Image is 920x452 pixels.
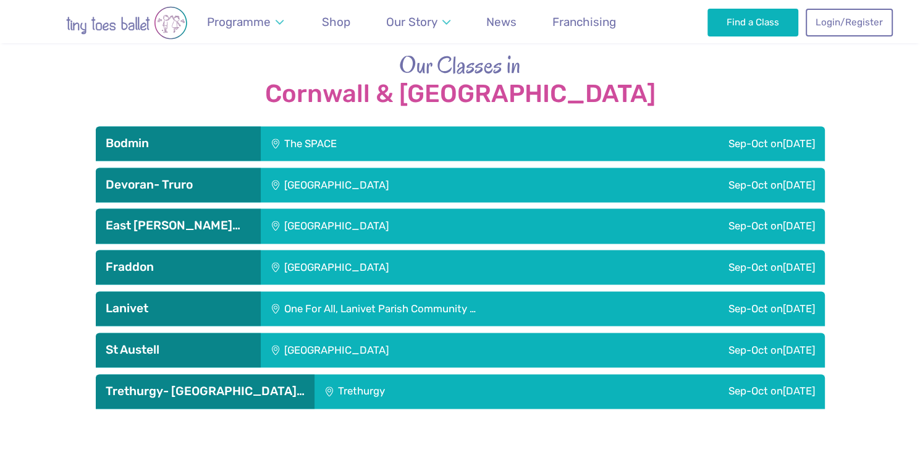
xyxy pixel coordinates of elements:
[707,9,798,36] a: Find a Class
[552,15,616,29] span: Franchising
[580,333,825,367] div: Sep-Oct on
[261,126,513,161] div: The SPACE
[481,7,523,36] a: News
[783,179,815,191] span: [DATE]
[106,136,251,151] h3: Bodmin
[261,168,580,202] div: [GEOGRAPHIC_DATA]
[783,302,815,315] span: [DATE]
[806,9,892,36] a: Login/Register
[28,6,226,40] img: tiny toes ballet
[386,15,437,29] span: Our Story
[513,126,825,161] div: Sep-Oct on
[207,15,271,29] span: Programme
[486,15,517,29] span: News
[580,168,825,202] div: Sep-Oct on
[106,177,251,192] h3: Devoran- Truro
[314,374,535,409] div: Trethurgy
[580,208,825,243] div: Sep-Oct on
[106,260,251,275] h3: Fraddon
[580,250,825,284] div: Sep-Oct on
[106,343,251,357] h3: St Austell
[96,80,825,108] strong: Cornwall & [GEOGRAPHIC_DATA]
[261,291,644,326] div: One For All, Lanivet Parish Community …
[261,250,580,284] div: [GEOGRAPHIC_DATA]
[106,218,251,233] h3: East [PERSON_NAME]…
[783,261,815,273] span: [DATE]
[201,7,290,36] a: Programme
[322,15,350,29] span: Shop
[534,374,824,409] div: Sep-Oct on
[783,344,815,356] span: [DATE]
[783,137,815,150] span: [DATE]
[261,208,580,243] div: [GEOGRAPHIC_DATA]
[783,220,815,232] span: [DATE]
[380,7,456,36] a: Our Story
[547,7,622,36] a: Franchising
[106,301,251,316] h3: Lanivet
[106,384,305,399] h3: Trethurgy- [GEOGRAPHIC_DATA]…
[261,333,580,367] div: [GEOGRAPHIC_DATA]
[783,385,815,397] span: [DATE]
[316,7,357,36] a: Shop
[644,291,825,326] div: Sep-Oct on
[399,49,521,81] span: Our Classes in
